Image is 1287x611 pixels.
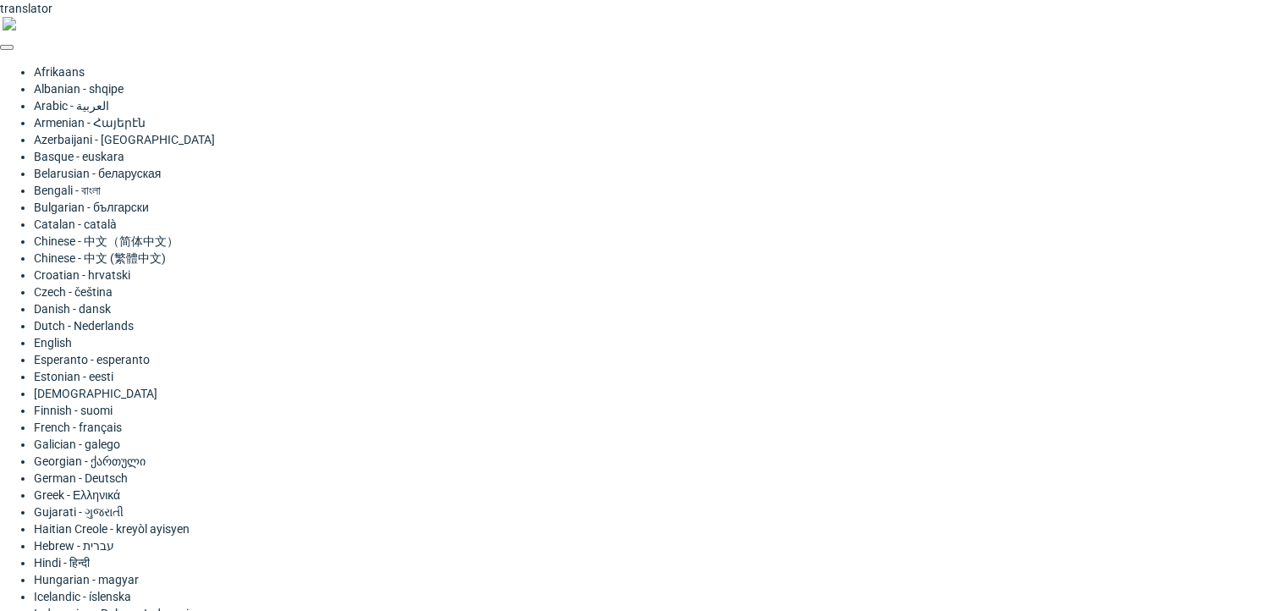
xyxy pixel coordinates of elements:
[34,201,149,214] a: Bulgarian - български
[34,319,134,333] a: Dutch - Nederlands
[34,573,139,586] a: Hungarian - magyar
[34,99,109,113] a: Arabic - ‎‫العربية‬‎
[34,184,101,197] a: Bengali - বাংলা
[34,404,113,417] a: Finnish - suomi
[34,268,130,282] a: Croatian - hrvatski
[34,488,120,502] a: Greek - Ελληνικά
[34,387,157,400] a: [DEMOGRAPHIC_DATA]
[34,421,122,434] a: French - français
[34,167,161,180] a: Belarusian - беларуская
[34,116,146,129] a: Armenian - Հայերէն
[3,17,16,30] img: right-arrow.png
[34,234,179,248] a: Chinese - 中文（简体中文）
[34,133,215,146] a: Azerbaijani - [GEOGRAPHIC_DATA]
[34,438,120,451] a: Galician - galego
[34,302,111,316] a: Danish - dansk
[34,539,114,553] a: Hebrew - ‎‫עברית‬‎
[34,82,124,96] a: Albanian - shqipe
[34,285,113,299] a: Czech - čeština
[34,353,150,366] a: Esperanto - esperanto
[34,522,190,536] a: Haitian Creole - kreyòl ayisyen
[34,471,128,485] a: German - Deutsch
[34,150,124,163] a: Basque - euskara
[34,370,113,383] a: Estonian - eesti
[34,65,85,79] a: Afrikaans
[34,217,117,231] a: Catalan - català
[34,590,131,603] a: Icelandic - íslenska
[34,505,124,519] a: Gujarati - ગુજરાતી
[34,336,72,350] a: English
[34,556,90,570] a: Hindi - हिन्दी
[34,251,166,265] a: Chinese - 中文 (繁體中文)
[34,454,146,468] a: Georgian - ქართული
